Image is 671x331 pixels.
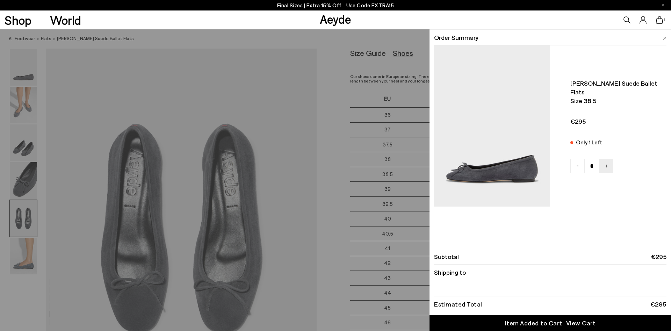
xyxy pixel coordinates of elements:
[566,319,596,328] span: View Cart
[434,302,482,307] div: Estimated Total
[434,33,478,42] span: Order Summary
[430,315,671,331] a: Item Added to Cart View Cart
[650,302,666,307] div: €295
[434,45,550,207] img: AEYDE_DELFINAKIDSUEDELEATHERCHARCOAL_1_900x.jpg
[570,117,662,126] span: €295
[434,268,466,277] span: Shipping to
[576,138,602,147] div: Only 1 Left
[346,2,394,8] span: Navigate to /collections/ss25-final-sizes
[570,79,662,96] span: [PERSON_NAME] suede ballet flats
[656,16,663,24] a: 1
[434,249,666,265] li: Subtotal
[277,1,394,10] p: Final Sizes | Extra 15% Off
[599,159,613,173] a: +
[570,96,662,105] span: Size 38.5
[50,14,81,26] a: World
[5,14,31,26] a: Shop
[320,12,351,26] a: Aeyde
[576,161,579,170] span: -
[663,18,666,22] span: 1
[505,319,562,328] div: Item Added to Cart
[651,252,666,261] span: €295
[570,159,585,173] a: -
[605,161,608,170] span: +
